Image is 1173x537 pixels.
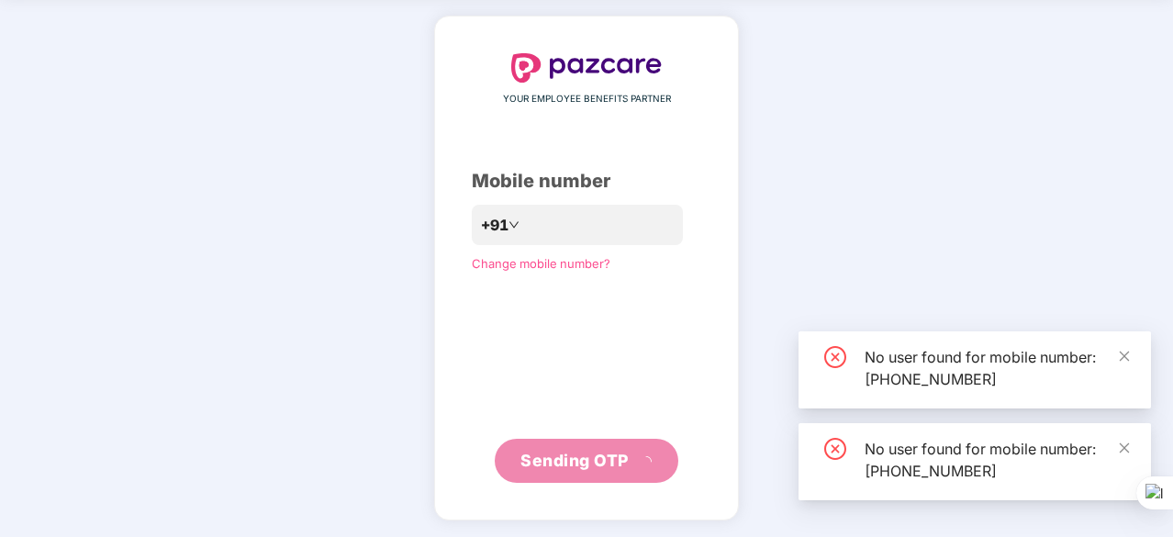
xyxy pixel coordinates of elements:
[824,346,846,368] span: close-circle
[481,214,508,237] span: +91
[508,219,519,230] span: down
[511,53,662,83] img: logo
[472,167,701,196] div: Mobile number
[472,256,610,271] a: Change mobile number?
[495,439,678,483] button: Sending OTPloading
[1118,442,1131,454] span: close
[865,346,1129,390] div: No user found for mobile number: [PHONE_NUMBER]
[865,438,1129,482] div: No user found for mobile number: [PHONE_NUMBER]
[824,438,846,460] span: close-circle
[1118,350,1131,363] span: close
[503,92,671,106] span: YOUR EMPLOYEE BENEFITS PARTNER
